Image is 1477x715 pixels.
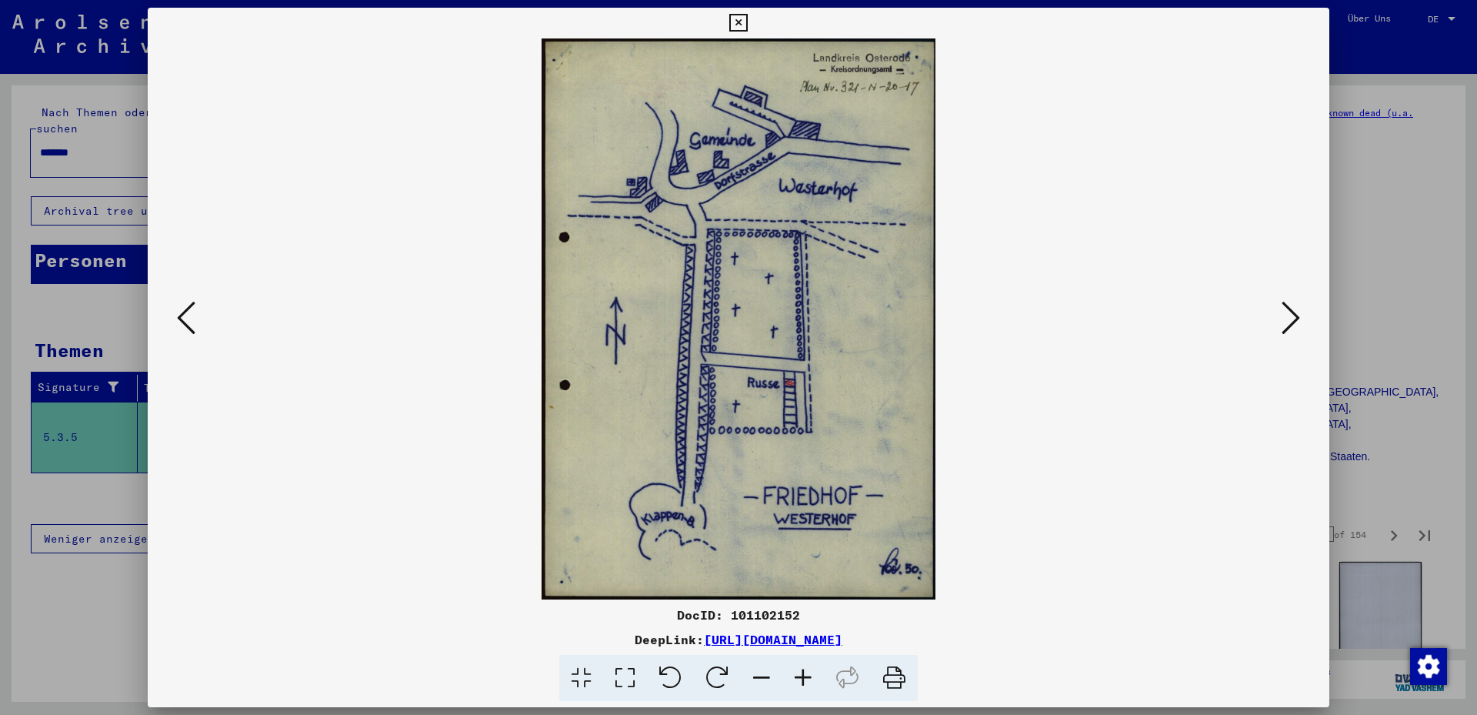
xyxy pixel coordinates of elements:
a: [URL][DOMAIN_NAME] [704,632,842,647]
div: Zustimmung ändern [1409,647,1446,684]
img: 001.jpg [200,38,1277,600]
div: DeepLink: [148,630,1329,649]
img: Zustimmung ändern [1410,648,1447,685]
div: DocID: 101102152 [148,606,1329,624]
